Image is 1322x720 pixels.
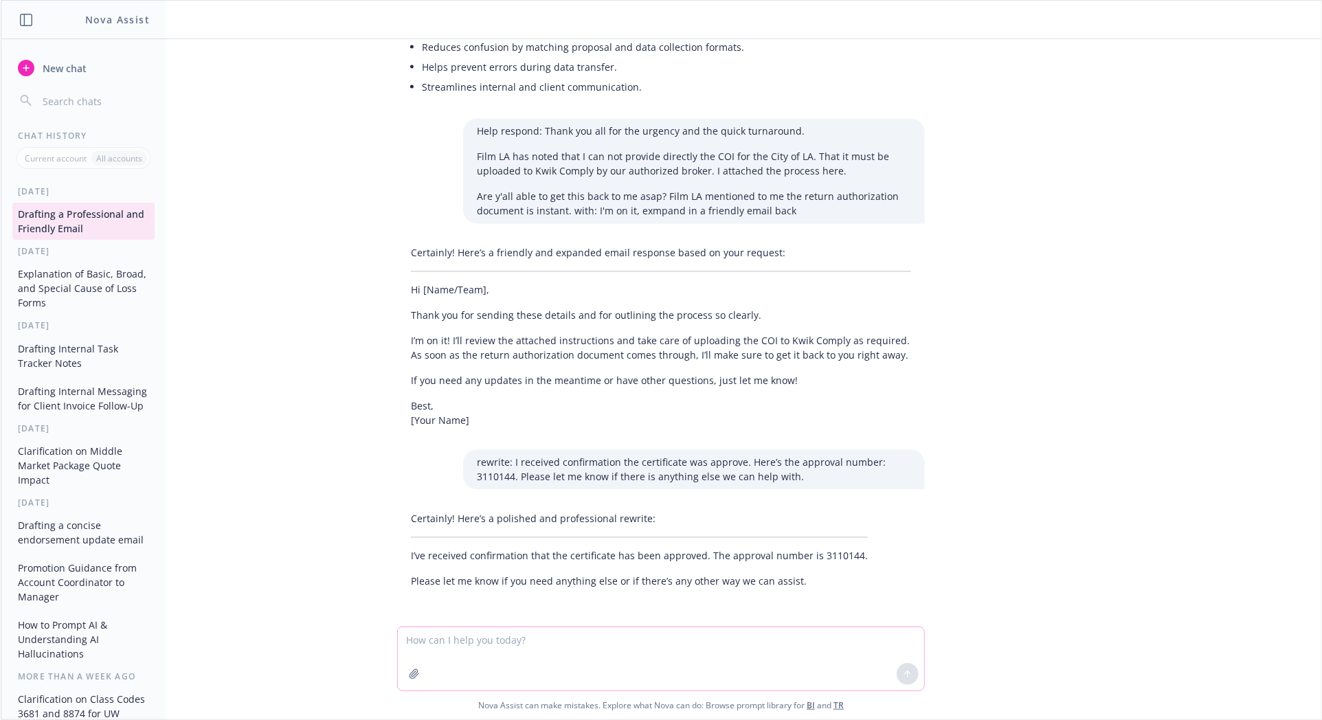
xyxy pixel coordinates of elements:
button: Drafting a concise endorsement update email [12,514,155,551]
p: Film LA has noted that I can not provide directly the COI for the City of LA. That it must be upl... [477,150,911,179]
p: Current account [25,153,87,164]
h1: Nova Assist [85,12,150,27]
li: Reduces confusion by matching proposal and data collection formats. [422,37,744,57]
div: More than a week ago [1,671,166,682]
div: [DATE] [1,497,166,508]
button: Drafting a Professional and Friendly Email [12,203,155,240]
a: TR [833,699,844,711]
button: New chat [12,56,155,80]
button: Promotion Guidance from Account Coordinator to Manager [12,556,155,608]
div: Chat History [1,130,166,142]
p: I’m on it! I’ll review the attached instructions and take care of uploading the COI to Kwik Compl... [411,334,911,363]
div: [DATE] [1,319,166,331]
button: Clarification on Middle Market Package Quote Impact [12,440,155,491]
button: Explanation of Basic, Broad, and Special Cause of Loss Forms [12,262,155,314]
p: rewrite: I received confirmation the certificate was approve. Here’s the approval number: 3110144... [477,455,911,484]
button: Drafting Internal Messaging for Client Invoice Follow-Up [12,380,155,417]
div: [DATE] [1,423,166,434]
p: Help respond: Thank you all for the urgency and the quick turnaround. [477,124,911,139]
span: Nova Assist can make mistakes. Explore what Nova can do: Browse prompt library for and [6,691,1316,719]
p: Hi [Name/Team], [411,283,911,297]
p: Best, [Your Name] [411,399,911,428]
div: [DATE] [1,245,166,257]
input: Search chats [40,91,149,111]
span: New chat [40,61,87,76]
p: Are y'all able to get this back to me asap? Film LA mentioned to me the return authorization docu... [477,190,911,218]
p: All accounts [96,153,142,164]
button: Drafting Internal Task Tracker Notes [12,337,155,374]
p: Please let me know if you need anything else or if there’s any other way we can assist. [411,574,868,589]
a: BI [807,699,815,711]
button: How to Prompt AI & Understanding AI Hallucinations [12,614,155,665]
p: I’ve received confirmation that the certificate has been approved. The approval number is 3110144. [411,549,868,563]
p: Thank you for sending these details and for outlining the process so clearly. [411,308,911,323]
div: [DATE] [1,185,166,197]
li: Streamlines internal and client communication. [422,77,744,97]
li: Helps prevent errors during data transfer. [422,57,744,77]
p: If you need any updates in the meantime or have other questions, just let me know! [411,374,911,388]
p: Certainly! Here’s a polished and professional rewrite: [411,512,868,526]
p: Certainly! Here’s a friendly and expanded email response based on your request: [411,246,911,260]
